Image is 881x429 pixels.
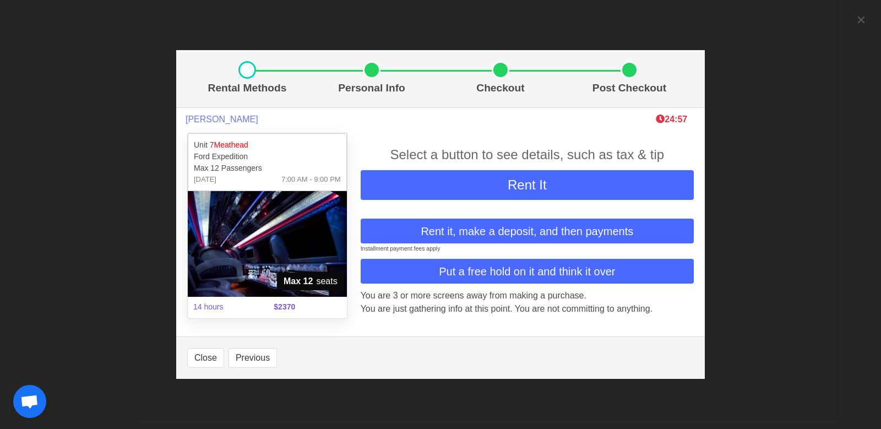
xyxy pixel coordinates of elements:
[361,219,694,243] button: Rent it, make a deposit, and then payments
[194,162,341,174] p: Max 12 Passengers
[229,348,277,368] button: Previous
[656,115,687,124] b: 24:57
[421,223,633,240] span: Rent it, make a deposit, and then payments
[277,273,344,290] span: seats
[187,348,224,368] button: Close
[361,289,694,302] p: You are 3 or more screens away from making a purchase.
[361,145,694,165] div: Select a button to see details, such as tax & tip
[656,115,687,124] span: The clock is ticking ⁠— this timer shows how long we'll hold this limo during checkout. If time r...
[569,80,689,96] p: Post Checkout
[194,151,341,162] p: Ford Expedition
[361,302,694,316] p: You are just gathering info at this point. You are not committing to anything.
[312,80,432,96] p: Personal Info
[194,139,341,151] p: Unit 7
[361,245,440,252] small: Installment payment fees apply
[187,295,267,319] span: 14 hours
[194,174,216,185] span: [DATE]
[192,80,303,96] p: Rental Methods
[188,191,347,297] img: 07%2002.jpg
[508,177,547,192] span: Rent It
[440,80,561,96] p: Checkout
[186,114,258,124] span: [PERSON_NAME]
[214,140,248,149] span: Meathead
[281,174,341,185] span: 7:00 AM - 9:00 PM
[13,385,46,418] a: Open chat
[284,275,313,288] strong: Max 12
[439,263,615,280] span: Put a free hold on it and think it over
[361,170,694,200] button: Rent It
[361,259,694,284] button: Put a free hold on it and think it over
